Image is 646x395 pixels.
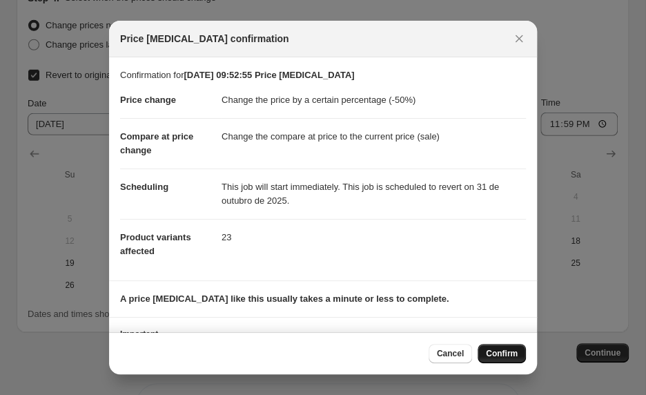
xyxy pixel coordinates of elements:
span: Scheduling [120,182,168,192]
button: Close [509,29,529,48]
dd: This job will start immediately. This job is scheduled to revert on 31 de outubro de 2025. [222,168,526,219]
span: Price change [120,95,176,105]
dd: 23 [222,219,526,256]
span: Product variants affected [120,232,191,256]
h3: Important [120,329,526,340]
button: Cancel [429,344,472,363]
dd: Change the price by a certain percentage (-50%) [222,82,526,118]
span: Price [MEDICAL_DATA] confirmation [120,32,289,46]
dd: Change the compare at price to the current price (sale) [222,118,526,155]
span: Cancel [437,348,464,359]
span: Compare at price change [120,131,193,155]
b: [DATE] 09:52:55 Price [MEDICAL_DATA] [184,70,354,80]
button: Confirm [478,344,526,363]
span: Confirm [486,348,518,359]
b: A price [MEDICAL_DATA] like this usually takes a minute or less to complete. [120,293,449,304]
p: Confirmation for [120,68,526,82]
